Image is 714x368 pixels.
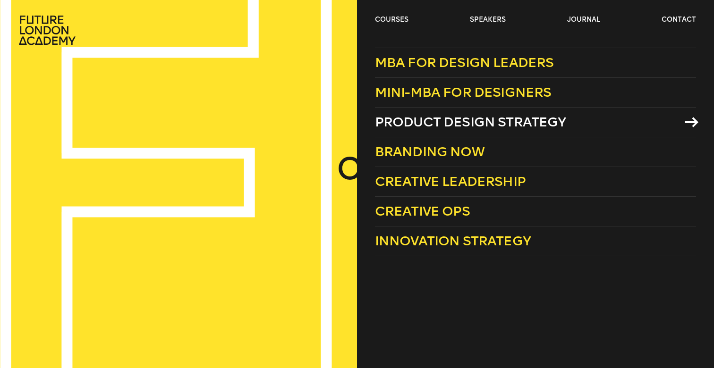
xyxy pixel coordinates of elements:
span: Branding Now [375,144,484,159]
span: Mini-MBA for Designers [375,84,552,100]
a: Branding Now [375,137,696,167]
a: MBA for Design Leaders [375,48,696,78]
span: MBA for Design Leaders [375,55,554,70]
a: journal [567,15,600,25]
a: Mini-MBA for Designers [375,78,696,108]
span: Creative Ops [375,203,470,219]
a: contact [662,15,696,25]
a: Creative Ops [375,197,696,226]
a: Creative Leadership [375,167,696,197]
span: Innovation Strategy [375,233,531,249]
span: Product Design Strategy [375,114,566,130]
a: courses [375,15,408,25]
a: Innovation Strategy [375,226,696,256]
span: Creative Leadership [375,174,526,189]
a: speakers [470,15,506,25]
a: Product Design Strategy [375,108,696,137]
